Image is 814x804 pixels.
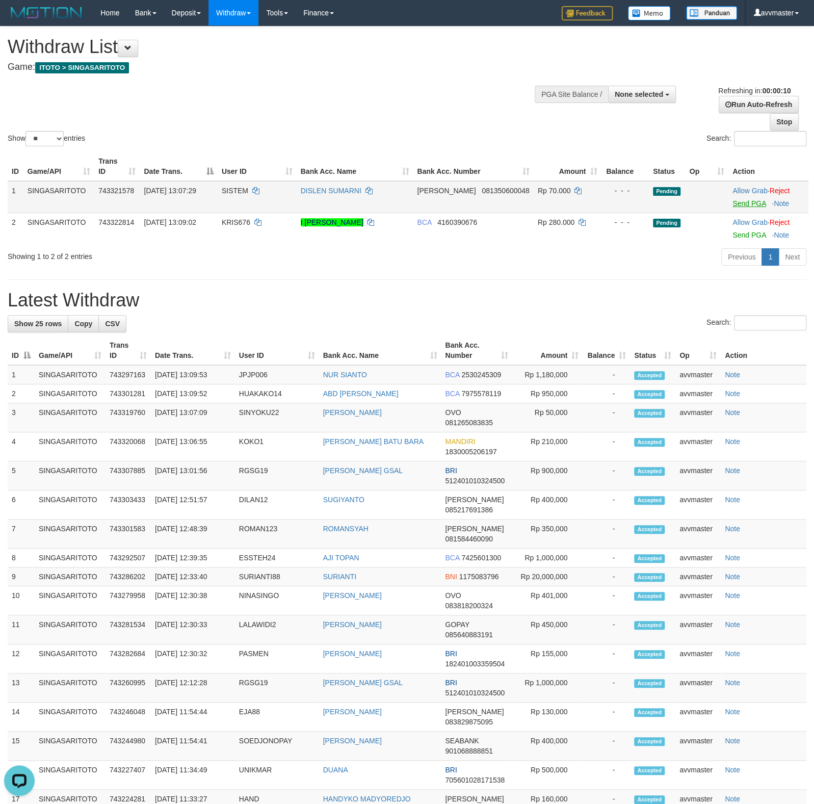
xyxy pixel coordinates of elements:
[583,586,630,615] td: -
[725,390,740,398] a: Note
[512,673,583,703] td: Rp 1,000,000
[35,461,106,490] td: SINGASARITOTO
[725,573,740,581] a: Note
[98,218,134,226] span: 743322814
[583,732,630,761] td: -
[23,181,94,213] td: SINGASARITOTO
[106,336,151,365] th: Trans ID: activate to sort column ascending
[151,520,235,549] td: [DATE] 12:48:39
[512,567,583,586] td: Rp 20,000,000
[218,152,297,181] th: User ID: activate to sort column ascending
[725,620,740,629] a: Note
[732,218,767,226] a: Allow Grab
[583,365,630,384] td: -
[151,490,235,520] td: [DATE] 12:51:57
[35,520,106,549] td: SINGASARITOTO
[445,766,457,774] span: BRI
[445,679,457,687] span: BRI
[459,573,499,581] span: Copy 1175083796 to clipboard
[106,644,151,673] td: 743282684
[445,776,505,784] span: Copy 705601028171538 to clipboard
[734,131,806,146] input: Search:
[634,438,665,447] span: Accepted
[675,461,721,490] td: avvmaster
[445,591,461,600] span: OVO
[35,432,106,461] td: SINGASARITOTO
[323,573,356,581] a: SURIANTI
[35,761,106,790] td: SINGASARITOTO
[675,336,721,365] th: Op: activate to sort column ascending
[512,336,583,365] th: Amount: activate to sort column ascending
[770,218,790,226] a: Reject
[8,152,23,181] th: ID
[106,567,151,586] td: 743286202
[8,461,35,490] td: 5
[323,795,411,803] a: HANDYKO MADYOREDJO
[512,549,583,567] td: Rp 1,000,000
[8,673,35,703] td: 13
[732,199,766,208] a: Send PGA
[675,384,721,403] td: avvmaster
[732,187,767,195] a: Allow Grab
[675,432,721,461] td: avvmaster
[583,761,630,790] td: -
[35,549,106,567] td: SINGASARITOTO
[106,520,151,549] td: 743301583
[441,336,512,365] th: Bank Acc. Number: activate to sort column ascending
[25,131,64,146] select: Showentries
[301,218,363,226] a: I [PERSON_NAME]
[8,761,35,790] td: 16
[106,549,151,567] td: 743292507
[235,586,319,615] td: NINASINGO
[23,213,94,244] td: SINGASARITOTO
[323,737,382,745] a: [PERSON_NAME]
[725,496,740,504] a: Note
[235,703,319,732] td: EJA88
[323,437,424,446] a: [PERSON_NAME] BATU BARA
[634,737,665,746] span: Accepted
[512,365,583,384] td: Rp 1,180,000
[323,525,369,533] a: ROMANSYAH
[106,432,151,461] td: 743320068
[725,795,740,803] a: Note
[323,371,367,379] a: NUR SIANTO
[725,591,740,600] a: Note
[8,131,85,146] label: Show entries
[634,573,665,582] span: Accepted
[222,218,250,226] span: KRIS676
[106,673,151,703] td: 743260995
[774,231,789,239] a: Note
[106,403,151,432] td: 743319760
[718,87,791,95] span: Refreshing in:
[583,567,630,586] td: -
[512,432,583,461] td: Rp 210,000
[608,86,676,103] button: None selected
[151,586,235,615] td: [DATE] 12:30:38
[721,248,762,266] a: Previous
[445,419,492,427] span: Copy 081265083835 to clipboard
[151,549,235,567] td: [DATE] 12:39:35
[634,592,665,601] span: Accepted
[235,549,319,567] td: ESSTEH24
[675,615,721,644] td: avvmaster
[634,708,665,717] span: Accepted
[35,644,106,673] td: SINGASARITOTO
[583,403,630,432] td: -
[8,37,533,57] h1: Withdraw List
[675,586,721,615] td: avvmaster
[675,520,721,549] td: avvmaster
[734,315,806,330] input: Search:
[8,336,35,365] th: ID: activate to sort column descending
[445,602,492,610] span: Copy 083818200324 to clipboard
[675,365,721,384] td: avvmaster
[235,432,319,461] td: KOKO1
[461,390,501,398] span: Copy 7975578119 to clipboard
[732,231,766,239] a: Send PGA
[106,732,151,761] td: 743244980
[630,336,675,365] th: Status: activate to sort column ascending
[675,644,721,673] td: avvmaster
[583,461,630,490] td: -
[445,437,475,446] span: MANDIRI
[235,403,319,432] td: SINYOKU22
[8,549,35,567] td: 8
